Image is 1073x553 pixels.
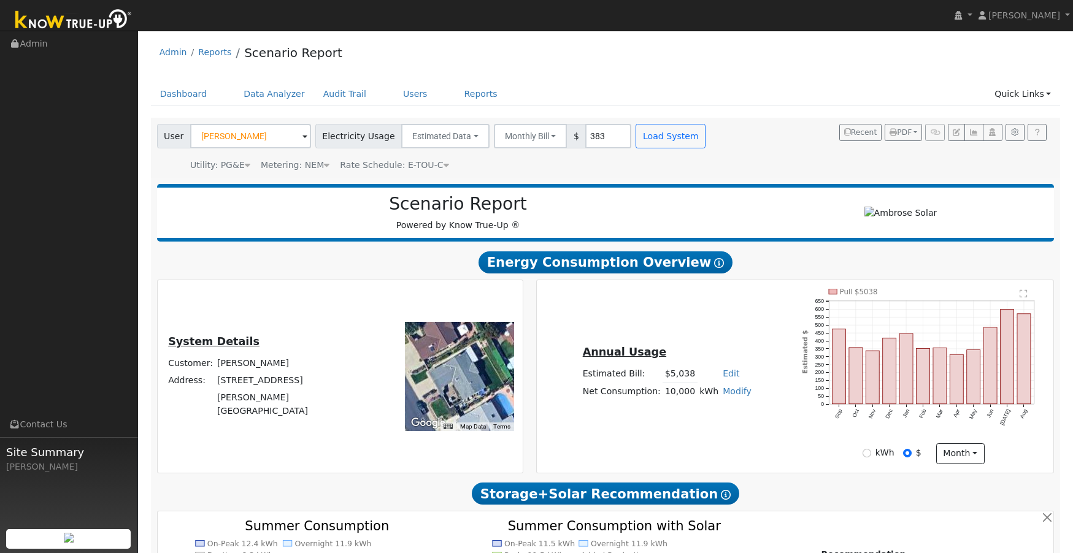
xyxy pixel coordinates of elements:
[663,365,697,383] td: $5,038
[851,408,860,418] text: Oct
[698,383,721,400] td: kWh
[215,372,364,389] td: [STREET_ADDRESS]
[215,355,364,372] td: [PERSON_NAME]
[885,124,922,141] button: PDF
[983,124,1002,141] button: Login As
[818,393,824,399] text: 50
[315,124,402,148] span: Electricity Usage
[261,159,329,172] div: Metering: NEM
[985,83,1060,105] a: Quick Links
[714,258,724,268] i: Show Help
[6,444,131,460] span: Site Summary
[294,539,371,548] text: Overnight 11.9 kWh
[723,368,739,378] a: Edit
[190,124,311,148] input: Select a User
[834,408,844,420] text: Sep
[504,539,575,548] text: On-Peak 11.5 kWh
[190,159,250,172] div: Utility: PG&E
[207,539,278,548] text: On-Peak 12.4 kWh
[591,539,667,548] text: Overnight 11.9 kWh
[950,354,963,404] rect: onclick=""
[988,10,1060,20] span: [PERSON_NAME]
[1001,310,1014,404] rect: onclick=""
[168,335,260,348] u: System Details
[883,338,896,404] rect: onclick=""
[839,288,877,296] text: Pull $5038
[166,372,215,389] td: Address:
[918,408,928,419] text: Feb
[64,533,74,543] img: retrieve
[157,124,191,148] span: User
[6,460,131,473] div: [PERSON_NAME]
[314,83,375,105] a: Audit Trail
[566,124,586,148] span: $
[215,389,364,419] td: [PERSON_NAME][GEOGRAPHIC_DATA]
[884,408,894,419] text: Dec
[815,362,824,368] text: 250
[1019,408,1029,420] text: Aug
[394,83,437,105] a: Users
[815,298,824,304] text: 650
[899,334,913,404] rect: onclick=""
[408,415,448,431] a: Open this area in Google Maps (opens a new window)
[832,329,845,404] rect: onclick=""
[999,408,1012,426] text: [DATE]
[166,355,215,372] td: Customer:
[160,47,187,57] a: Admin
[917,349,930,404] rect: onclick=""
[815,378,824,384] text: 150
[494,124,567,148] button: Monthly Bill
[1017,314,1031,404] rect: onclick=""
[663,383,697,400] td: 10,000
[983,327,997,404] rect: onclick=""
[460,422,486,431] button: Map Data
[815,306,824,312] text: 600
[863,449,871,457] input: kWh
[163,194,753,232] div: Powered by Know True-Up ®
[985,408,994,419] text: Jun
[508,519,721,534] text: Summer Consumption with Solar
[968,408,978,420] text: May
[933,348,947,404] rect: onclick=""
[903,449,912,457] input: $
[916,446,921,459] label: $
[821,401,824,407] text: 0
[935,408,944,419] text: Mar
[849,348,863,404] rect: onclick=""
[815,370,824,376] text: 200
[479,251,733,273] span: Energy Consumption Overview
[245,519,389,534] text: Summer Consumption
[815,385,824,391] text: 100
[1020,289,1028,298] text: 
[636,124,706,148] button: Load System
[815,330,824,336] text: 450
[952,408,961,419] text: Apr
[875,446,894,459] label: kWh
[967,350,980,404] rect: onclick=""
[169,194,747,215] h2: Scenario Report
[890,128,912,137] span: PDF
[472,482,739,505] span: Storage+Solar Recommendation
[964,124,983,141] button: Multi-Series Graph
[815,338,824,344] text: 400
[815,354,824,360] text: 300
[580,383,663,400] td: Net Consumption:
[948,124,965,141] button: Edit User
[1006,124,1025,141] button: Settings
[444,422,452,431] button: Keyboard shortcuts
[864,207,937,219] img: Ambrose Solar
[234,83,314,105] a: Data Analyzer
[580,365,663,383] td: Estimated Bill:
[839,124,882,141] button: Recent
[901,408,910,419] text: Jan
[936,443,985,464] button: month
[866,351,879,404] rect: onclick=""
[340,160,448,170] span: Alias: None
[801,330,809,374] text: Estimated $
[9,7,138,34] img: Know True-Up
[867,408,877,419] text: Nov
[721,490,731,500] i: Show Help
[815,322,824,328] text: 500
[401,124,490,148] button: Estimated Data
[408,415,448,431] img: Google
